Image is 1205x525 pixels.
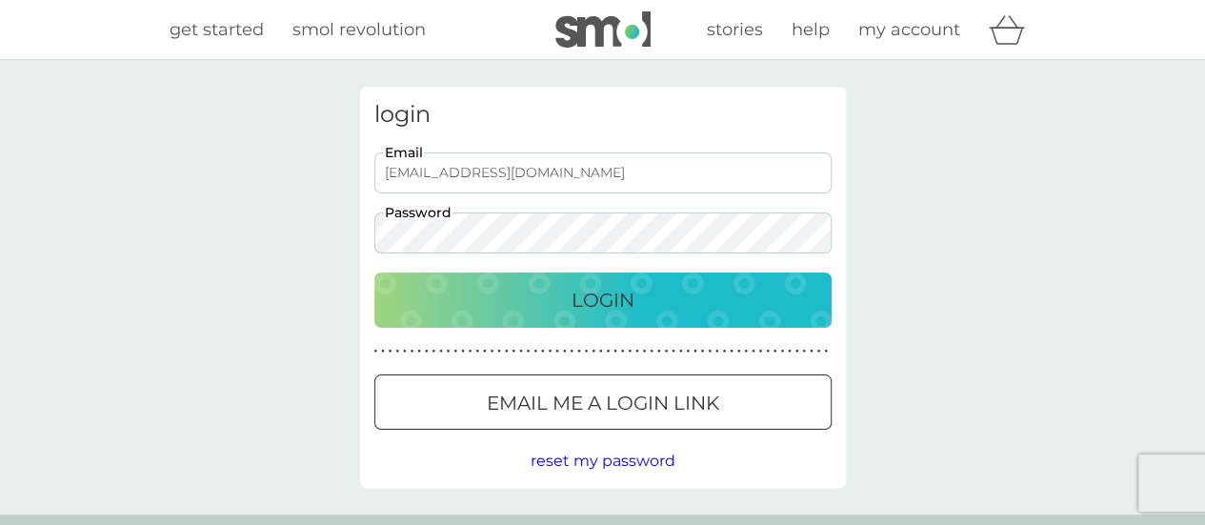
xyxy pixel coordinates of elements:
[374,273,832,328] button: Login
[572,285,634,315] p: Login
[292,19,426,40] span: smol revolution
[487,388,719,418] p: Email me a login link
[817,347,821,356] p: ●
[858,16,960,44] a: my account
[707,16,763,44] a: stories
[512,347,515,356] p: ●
[679,347,683,356] p: ●
[701,347,705,356] p: ●
[723,347,727,356] p: ●
[447,347,451,356] p: ●
[570,347,573,356] p: ●
[531,452,675,470] span: reset my password
[650,347,653,356] p: ●
[792,19,830,40] span: help
[497,347,501,356] p: ●
[989,10,1036,49] div: basket
[592,347,595,356] p: ●
[531,449,675,474] button: reset my password
[395,347,399,356] p: ●
[461,347,465,356] p: ●
[519,347,523,356] p: ●
[752,347,755,356] p: ●
[491,347,494,356] p: ●
[439,347,443,356] p: ●
[469,347,472,356] p: ●
[672,347,675,356] p: ●
[453,347,457,356] p: ●
[730,347,733,356] p: ●
[585,347,589,356] p: ●
[533,347,537,356] p: ●
[403,347,407,356] p: ●
[643,347,647,356] p: ●
[795,347,799,356] p: ●
[563,347,567,356] p: ●
[693,347,697,356] p: ●
[788,347,792,356] p: ●
[824,347,828,356] p: ●
[621,347,625,356] p: ●
[389,347,392,356] p: ●
[555,11,651,48] img: smol
[686,347,690,356] p: ●
[858,19,960,40] span: my account
[607,347,611,356] p: ●
[781,347,785,356] p: ●
[665,347,669,356] p: ●
[657,347,661,356] p: ●
[599,347,603,356] p: ●
[628,347,632,356] p: ●
[292,16,426,44] a: smol revolution
[737,347,741,356] p: ●
[527,347,531,356] p: ●
[425,347,429,356] p: ●
[549,347,552,356] p: ●
[613,347,617,356] p: ●
[170,16,264,44] a: get started
[715,347,719,356] p: ●
[707,19,763,40] span: stories
[374,374,832,430] button: Email me a login link
[577,347,581,356] p: ●
[505,347,509,356] p: ●
[759,347,763,356] p: ●
[374,101,832,129] h3: login
[483,347,487,356] p: ●
[810,347,813,356] p: ●
[555,347,559,356] p: ●
[170,19,264,40] span: get started
[766,347,770,356] p: ●
[744,347,748,356] p: ●
[635,347,639,356] p: ●
[374,347,378,356] p: ●
[475,347,479,356] p: ●
[773,347,777,356] p: ●
[411,347,414,356] p: ●
[417,347,421,356] p: ●
[541,347,545,356] p: ●
[708,347,712,356] p: ●
[792,16,830,44] a: help
[381,347,385,356] p: ●
[432,347,436,356] p: ●
[802,347,806,356] p: ●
